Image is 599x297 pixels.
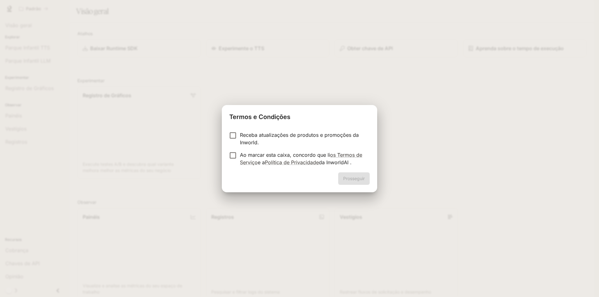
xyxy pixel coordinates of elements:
[240,132,359,146] font: Receba atualizações de produtos e promoções da Inworld.
[229,113,290,121] font: Termos e Condições
[240,152,330,158] font: Ao marcar esta caixa, concordo que li
[258,159,265,165] font: e a
[240,152,362,165] a: os Termos de Serviço
[265,159,319,165] a: Política de Privacidade
[319,159,352,165] font: da InworldAI .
